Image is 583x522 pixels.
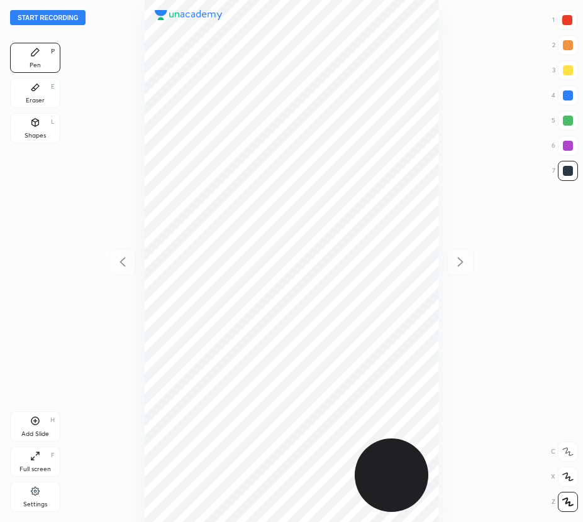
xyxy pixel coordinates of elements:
[25,133,46,139] div: Shapes
[10,10,86,25] button: Start recording
[552,111,578,131] div: 5
[552,85,578,106] div: 4
[552,10,577,30] div: 1
[552,136,578,156] div: 6
[552,60,578,80] div: 3
[552,492,578,512] div: Z
[551,467,578,487] div: X
[155,10,223,20] img: logo.38c385cc.svg
[26,97,45,104] div: Eraser
[50,417,55,423] div: H
[552,161,578,181] div: 7
[552,35,578,55] div: 2
[23,501,47,508] div: Settings
[51,84,55,90] div: E
[51,48,55,55] div: P
[51,452,55,459] div: F
[30,62,41,68] div: Pen
[21,431,49,437] div: Add Slide
[51,119,55,125] div: L
[551,442,578,462] div: C
[19,466,51,472] div: Full screen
